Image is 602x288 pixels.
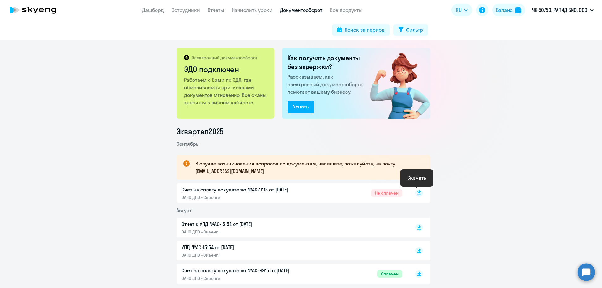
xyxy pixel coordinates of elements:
p: ОАНО ДПО «Скаенг» [182,275,313,281]
p: УПД №AC-15154 от [DATE] [182,243,313,251]
h2: ЭДО подключен [184,64,268,74]
a: Все продукты [330,7,362,13]
button: Поиск за период [332,24,390,36]
button: Узнать [288,101,314,113]
button: Балансbalance [492,4,525,16]
a: Сотрудники [172,7,200,13]
p: ОАНО ДПО «Скаенг» [182,195,313,200]
div: Поиск за период [345,26,385,34]
p: ОАНО ДПО «Скаенг» [182,229,313,235]
div: Узнать [293,103,309,110]
a: Счет на оплату покупателю №AC-11115 от [DATE]ОАНО ДПО «Скаенг»Не оплачен [182,186,402,200]
a: Дашборд [142,7,164,13]
a: УПД №AC-15154 от [DATE]ОАНО ДПО «Скаенг» [182,243,402,258]
span: Не оплачен [371,189,402,197]
a: Отчет к УПД №AC-15154 от [DATE]ОАНО ДПО «Скаенг» [182,220,402,235]
button: RU [451,4,472,16]
a: Документооборот [280,7,322,13]
span: Август [177,207,192,213]
a: Начислить уроки [232,7,272,13]
button: Фильтр [393,24,428,36]
h2: Как получать документы без задержки? [288,54,365,71]
p: Рассказываем, как электронный документооборот помогает вашему бизнесу. [288,73,365,96]
li: 3 квартал 2025 [177,126,430,136]
span: RU [456,6,462,14]
p: Работаем с Вами по ЭДО, где обмениваемся оригиналами документов мгновенно. Все сканы хранятся в л... [184,76,268,106]
span: Сентябрь [177,141,198,147]
img: connected [360,48,430,119]
p: В случае возникновения вопросов по документам, напишите, пожалуйста, на почту [EMAIL_ADDRESS][DOM... [195,160,419,175]
p: ОАНО ДПО «Скаенг» [182,252,313,258]
button: ЧК 50/50, РАПИД БИО, ООО [529,3,597,18]
p: Счет на оплату покупателю №AC-9915 от [DATE] [182,267,313,274]
div: Скачать [407,174,426,181]
p: Счет на оплату покупателю №AC-11115 от [DATE] [182,186,313,193]
p: Электронный документооборот [192,55,257,60]
span: Оплачен [377,270,402,278]
p: ЧК 50/50, РАПИД БИО, ООО [532,6,587,14]
div: Фильтр [406,26,423,34]
img: balance [515,7,521,13]
a: Счет на оплату покупателю №AC-9915 от [DATE]ОАНО ДПО «Скаенг»Оплачен [182,267,402,281]
div: Баланс [496,6,513,14]
p: Отчет к УПД №AC-15154 от [DATE] [182,220,313,228]
a: Отчеты [208,7,224,13]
